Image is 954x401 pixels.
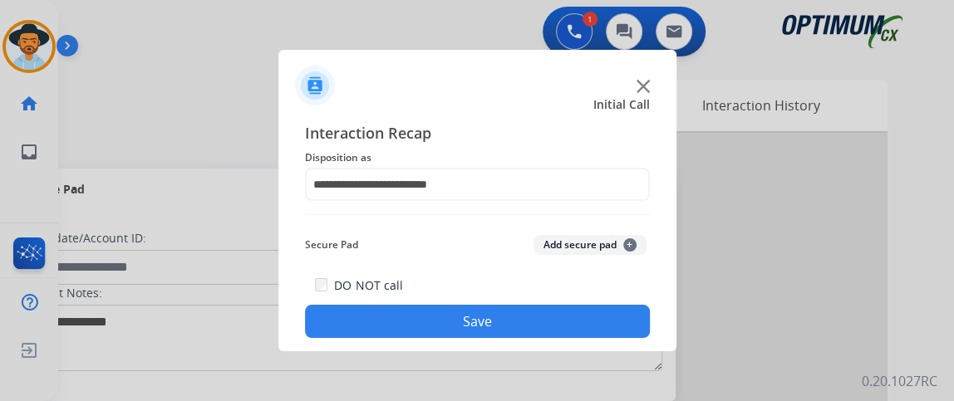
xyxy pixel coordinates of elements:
span: Secure Pad [305,235,358,255]
img: contactIcon [295,66,335,105]
button: Save [305,305,650,338]
span: Disposition as [305,148,650,168]
label: DO NOT call [334,277,402,294]
span: Interaction Recap [305,121,650,148]
button: Add secure pad+ [534,235,647,255]
span: + [623,238,637,252]
span: Initial Call [593,96,650,113]
img: contact-recap-line.svg [305,214,650,215]
p: 0.20.1027RC [862,371,937,391]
